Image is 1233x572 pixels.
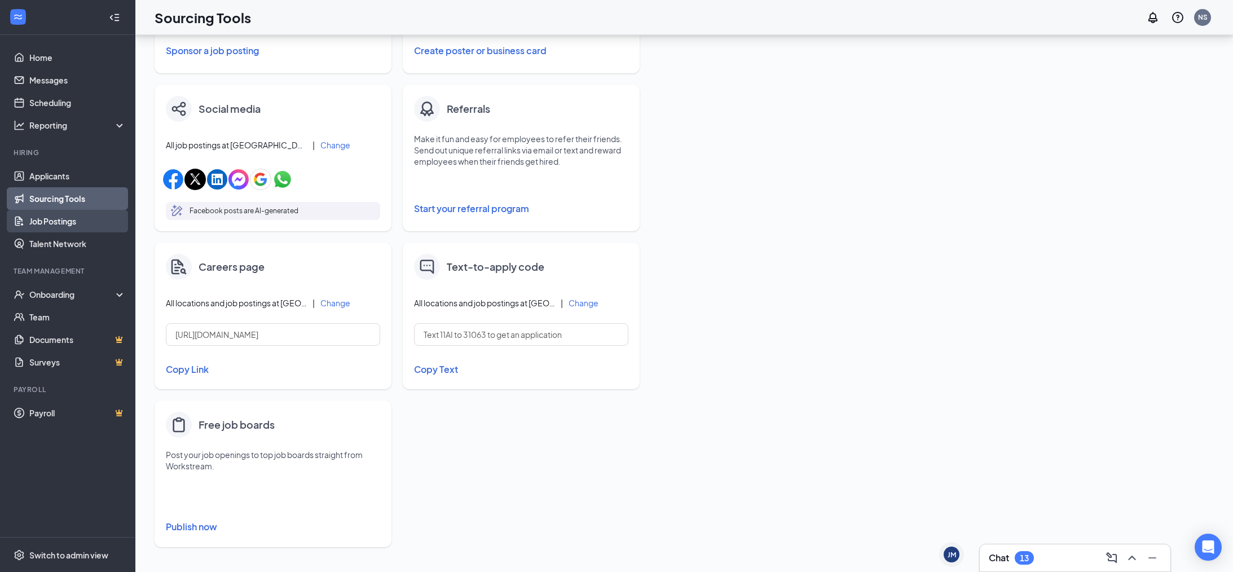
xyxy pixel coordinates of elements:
[1195,534,1222,561] div: Open Intercom Messenger
[414,133,628,167] p: Make it fun and easy for employees to refer their friends. Send out unique referral links via ema...
[1198,12,1208,22] div: NS
[312,297,315,309] div: |
[561,297,563,309] div: |
[1125,551,1139,565] svg: ChevronUp
[989,552,1009,564] h3: Chat
[29,120,126,131] div: Reporting
[29,351,126,373] a: SurveysCrown
[1171,11,1184,24] svg: QuestionInfo
[29,69,126,91] a: Messages
[166,297,307,309] span: All locations and job postings at [GEOGRAPHIC_DATA][PERSON_NAME]
[14,266,124,276] div: Team Management
[320,141,350,149] button: Change
[199,259,265,275] h4: Careers page
[29,210,126,232] a: Job Postings
[171,102,186,116] img: share
[569,299,598,307] button: Change
[14,289,25,300] svg: UserCheck
[29,306,126,328] a: Team
[155,8,251,27] h1: Sourcing Tools
[14,549,25,561] svg: Settings
[1103,549,1121,567] button: ComposeMessage
[312,139,315,151] div: |
[166,139,307,151] span: All job postings at [GEOGRAPHIC_DATA][PERSON_NAME] #509 - [GEOGRAPHIC_DATA], [GEOGRAPHIC_DATA][PE...
[447,101,490,117] h4: Referrals
[1143,549,1161,567] button: Minimize
[14,148,124,157] div: Hiring
[14,385,124,394] div: Payroll
[12,11,24,23] svg: WorkstreamLogo
[199,417,275,433] h4: Free job boards
[418,100,436,118] img: badge
[228,169,249,190] img: facebookMessengerIcon
[207,169,227,190] img: linkedinIcon
[184,169,206,190] img: xIcon
[14,120,25,131] svg: Analysis
[414,39,628,62] button: Create poster or business card
[447,259,544,275] h4: Text-to-apply code
[166,360,380,379] button: Copy Link
[1123,549,1141,567] button: ChevronUp
[29,165,126,187] a: Applicants
[109,12,120,23] svg: Collapse
[29,549,108,561] div: Switch to admin view
[29,187,126,210] a: Sourcing Tools
[420,259,434,274] img: text
[1146,551,1159,565] svg: Minimize
[272,169,293,190] img: whatsappIcon
[190,205,298,217] p: Facebook posts are AI-generated
[320,299,350,307] button: Change
[1105,551,1118,565] svg: ComposeMessage
[166,449,380,472] p: Post your job openings to top job boards straight from Workstream.
[414,197,628,220] button: Start your referral program
[29,232,126,255] a: Talent Network
[29,328,126,351] a: DocumentsCrown
[414,297,555,309] span: All locations and job postings at [GEOGRAPHIC_DATA][PERSON_NAME]
[29,402,126,424] a: PayrollCrown
[171,259,187,275] img: careers
[199,101,261,117] h4: Social media
[1020,553,1029,563] div: 13
[29,91,126,114] a: Scheduling
[163,169,183,190] img: facebookIcon
[170,416,188,434] img: clipboard
[1146,11,1160,24] svg: Notifications
[29,46,126,69] a: Home
[170,204,184,218] svg: MagicPencil
[29,289,116,300] div: Onboarding
[414,360,628,379] button: Copy Text
[166,518,380,536] button: Publish now
[250,169,271,190] img: googleIcon
[948,550,956,560] div: JM
[166,39,380,62] button: Sponsor a job posting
